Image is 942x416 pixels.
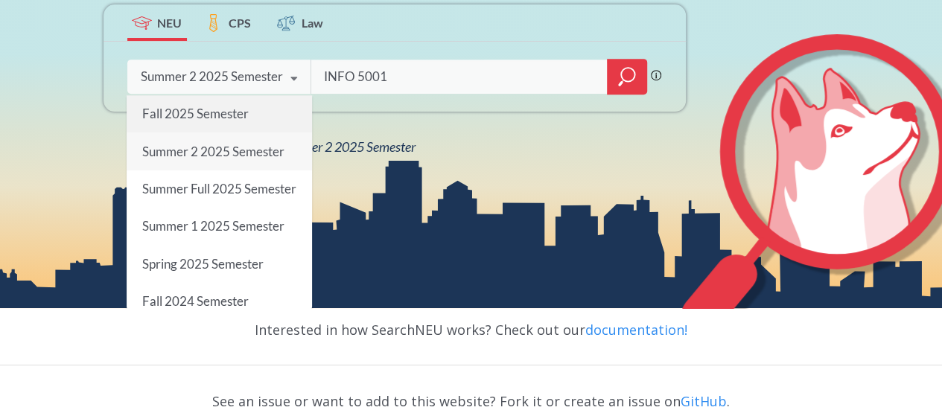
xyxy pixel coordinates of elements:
[322,61,596,92] input: Class, professor, course number, "phrase"
[141,138,416,155] span: View all classes for
[141,68,283,85] div: Summer 2 2025 Semester
[607,59,647,95] div: magnifying glass
[141,218,284,234] span: Summer 1 2025 Semester
[681,392,727,410] a: GitHub
[618,66,636,87] svg: magnifying glass
[141,106,248,121] span: Fall 2025 Semester
[141,181,296,196] span: Summer Full 2025 Semester
[249,138,416,155] span: NEU Summer 2 2025 Semester
[585,321,687,339] a: documentation!
[229,14,251,31] span: CPS
[141,256,263,272] span: Spring 2025 Semester
[157,14,182,31] span: NEU
[141,144,284,159] span: Summer 2 2025 Semester
[302,14,323,31] span: Law
[141,293,248,309] span: Fall 2024 Semester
